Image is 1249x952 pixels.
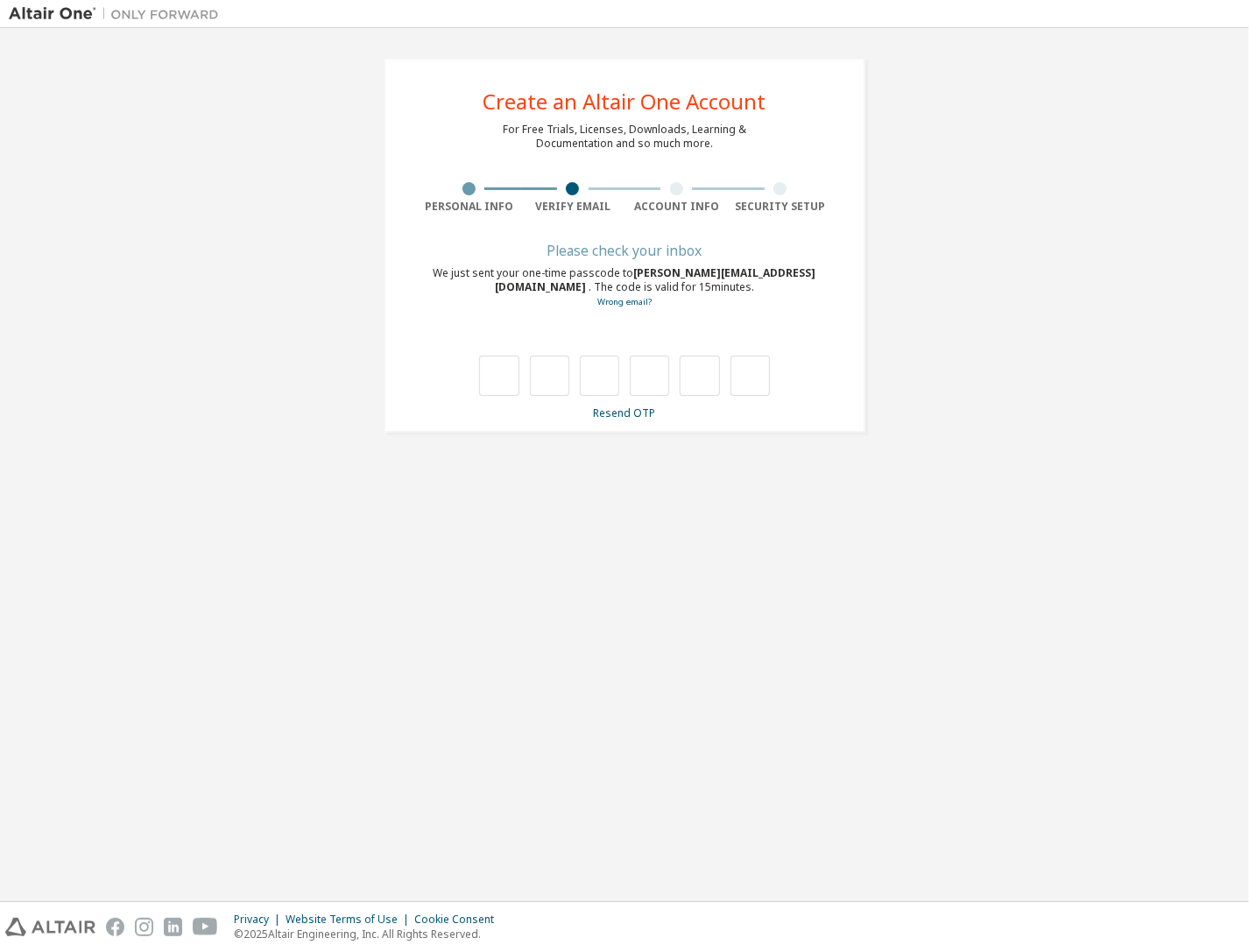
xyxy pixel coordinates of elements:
[135,918,153,936] img: instagram.svg
[9,5,228,23] img: Altair One
[624,200,729,214] div: Account Info
[5,918,95,936] img: altair_logo.svg
[106,918,124,936] img: facebook.svg
[503,123,746,151] div: For Free Trials, Licenses, Downloads, Learning & Documentation and so much more.
[193,918,218,936] img: youtube.svg
[483,91,766,112] div: Create an Altair One Account
[417,245,832,256] div: Please check your inbox
[495,265,816,294] span: [PERSON_NAME][EMAIL_ADDRESS][DOMAIN_NAME]
[597,296,652,307] a: Go back to the registration form
[234,927,505,941] p: © 2025 Altair Engineering, Inc. All Rights Reserved.
[234,913,286,927] div: Privacy
[414,913,505,927] div: Cookie Consent
[417,266,832,309] div: We just sent your one-time passcode to . The code is valid for 15 minutes.
[729,200,833,214] div: Security Setup
[521,200,625,214] div: Verify Email
[594,405,656,420] a: Resend OTP
[286,913,414,927] div: Website Terms of Use
[164,918,182,936] img: linkedin.svg
[417,200,521,214] div: Personal Info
